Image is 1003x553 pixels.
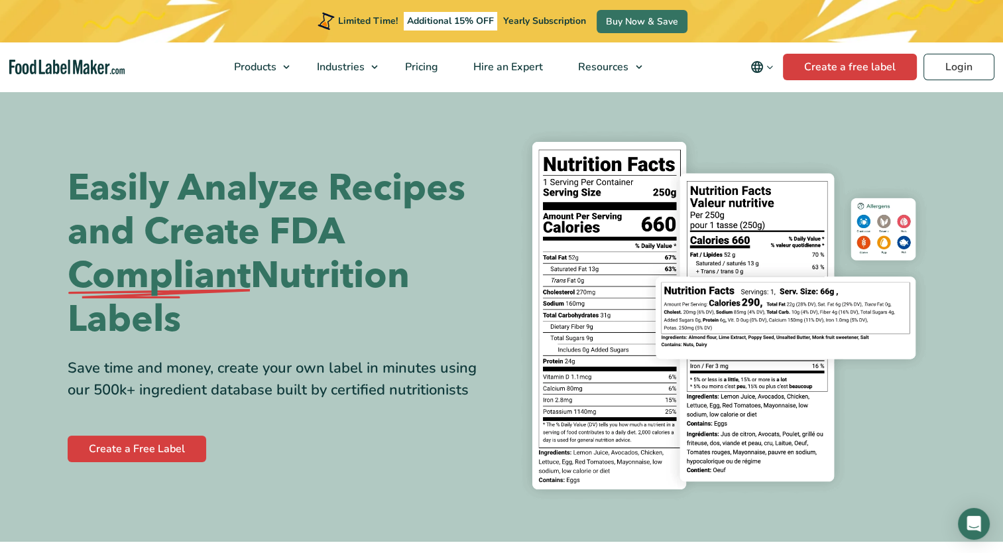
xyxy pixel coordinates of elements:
[9,60,125,75] a: Food Label Maker homepage
[404,12,497,31] span: Additional 15% OFF
[230,60,278,74] span: Products
[388,42,453,92] a: Pricing
[217,42,296,92] a: Products
[68,254,251,298] span: Compliant
[300,42,384,92] a: Industries
[68,436,206,462] a: Create a Free Label
[68,357,492,401] div: Save time and money, create your own label in minutes using our 500k+ ingredient database built b...
[313,60,366,74] span: Industries
[503,15,586,27] span: Yearly Subscription
[338,15,398,27] span: Limited Time!
[561,42,648,92] a: Resources
[401,60,440,74] span: Pricing
[469,60,544,74] span: Hire an Expert
[597,10,687,33] a: Buy Now & Save
[456,42,558,92] a: Hire an Expert
[923,54,994,80] a: Login
[783,54,917,80] a: Create a free label
[958,508,990,540] div: Open Intercom Messenger
[741,54,783,80] button: Change language
[574,60,630,74] span: Resources
[68,166,492,341] h1: Easily Analyze Recipes and Create FDA Nutrition Labels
